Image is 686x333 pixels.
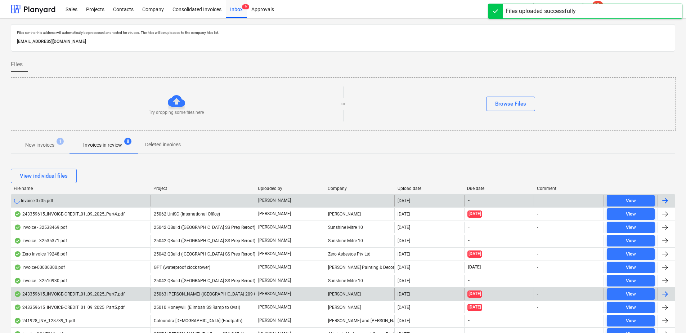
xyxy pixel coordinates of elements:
div: Chat Widget [650,298,686,333]
p: [PERSON_NAME] [258,291,291,297]
div: View [626,197,636,205]
div: - [537,292,538,297]
div: View [626,250,636,258]
div: - [325,195,395,207]
div: [DATE] [398,305,410,310]
div: Sunshine Mitre 10 [325,222,395,233]
div: [DATE] [398,252,410,257]
div: - [537,212,538,217]
span: 25042 QBuild (Sunshine Beach SS Prep Reroof) [154,278,255,283]
span: GPT (waterproof clock tower) [154,265,210,270]
p: [PERSON_NAME] [258,251,291,257]
div: 243359615_INVOICE-CREDIT_01_09_2025_Part7.pdf [14,291,125,297]
div: [PERSON_NAME] [325,288,395,300]
div: 243359615_INVOICE-CREDIT_01_09_2025_Part5.pdf [14,305,125,310]
div: OCR finished [14,251,21,257]
div: [DATE] [398,198,410,203]
span: - [467,224,470,230]
div: OCR finished [14,211,21,217]
div: Browse Files [495,99,526,108]
button: View individual files [11,169,77,183]
div: View [626,277,636,285]
span: - [467,197,470,204]
div: Invoice-00000300.pdf [14,265,65,270]
div: - [537,318,538,323]
div: OCR finished [14,265,21,270]
span: 25042 QBuild (Sunshine Beach SS Prep Reroof) [154,252,255,257]
div: Try dropping some files hereorBrowse Files [11,77,676,130]
div: Invoice - 32510930.pdf [14,278,67,284]
p: [EMAIL_ADDRESS][DOMAIN_NAME] [17,38,669,45]
div: Files uploaded successfully [506,7,576,15]
span: - [467,277,470,284]
div: [PERSON_NAME] Painting & Decorating [325,262,395,273]
div: Project [153,186,252,191]
div: - [537,265,538,270]
div: Upload date [398,186,462,191]
p: [PERSON_NAME] [258,264,291,270]
span: 25062 UniSC (International Office) [154,212,220,217]
div: [DATE] [398,265,410,270]
div: 243359615_INVOICE-CREDIT_01_09_2025_Part4.pdf [14,211,125,217]
button: View [607,195,655,207]
div: View [626,303,636,312]
div: - [537,252,538,257]
div: [PERSON_NAME] [325,208,395,220]
span: - [467,318,470,324]
span: 9 [242,4,249,9]
span: [DATE] [467,304,482,311]
span: [DATE] [467,210,482,217]
div: View [626,223,636,232]
p: [PERSON_NAME] [258,197,291,204]
button: View [607,315,655,327]
div: 241928_INV_128739_1.pdf [14,318,75,324]
div: Uploaded by [258,186,322,191]
div: - [537,278,538,283]
span: [DATE] [467,250,482,257]
p: [PERSON_NAME] [258,224,291,230]
button: View [607,275,655,287]
span: 8 [124,138,131,145]
button: View [607,288,655,300]
span: Caloundra Uniting Church (Footpath) [154,318,242,323]
span: 25010 Honeywill (Elimbah SS Ramp to Oval) [154,305,240,310]
button: View [607,302,655,313]
button: View [607,262,655,273]
button: Browse Files [486,97,535,111]
div: [DATE] [398,225,410,230]
p: Files sent to this address will automatically be processed and tested for viruses. The files will... [17,30,669,35]
p: New invoices [25,141,54,149]
div: OCR finished [14,278,21,284]
span: [DATE] [467,290,482,297]
div: OCR in progress [14,198,20,204]
div: File name [14,186,148,191]
button: View [607,208,655,220]
button: View [607,222,655,233]
div: OCR finished [14,318,21,324]
div: View [626,237,636,245]
div: [DATE] [398,292,410,297]
div: [DATE] [398,318,410,323]
span: 25042 QBuild (Sunshine Beach SS Prep Reroof) [154,225,255,230]
button: View [607,235,655,247]
p: Deleted invoices [145,141,181,148]
span: 25042 QBuild (Sunshine Beach SS Prep Reroof) [154,238,255,243]
span: 25063 Keyton (Chancellor Park 209 CAT 4) [154,292,267,297]
div: - [537,225,538,230]
span: Files [11,60,23,69]
span: [DATE] [467,264,481,270]
div: Due date [467,186,531,191]
p: [PERSON_NAME] [258,211,291,217]
div: Sunshine Mitre 10 [325,235,395,247]
div: OCR finished [14,305,21,310]
div: View [626,210,636,218]
span: - [467,237,470,244]
div: Company [328,186,392,191]
div: View individual files [20,171,68,181]
div: Comment [537,186,601,191]
div: Invoice - 32535371.pdf [14,238,67,244]
button: View [607,248,655,260]
div: View [626,317,636,325]
div: [DATE] [398,278,410,283]
p: Invoices in review [83,141,122,149]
